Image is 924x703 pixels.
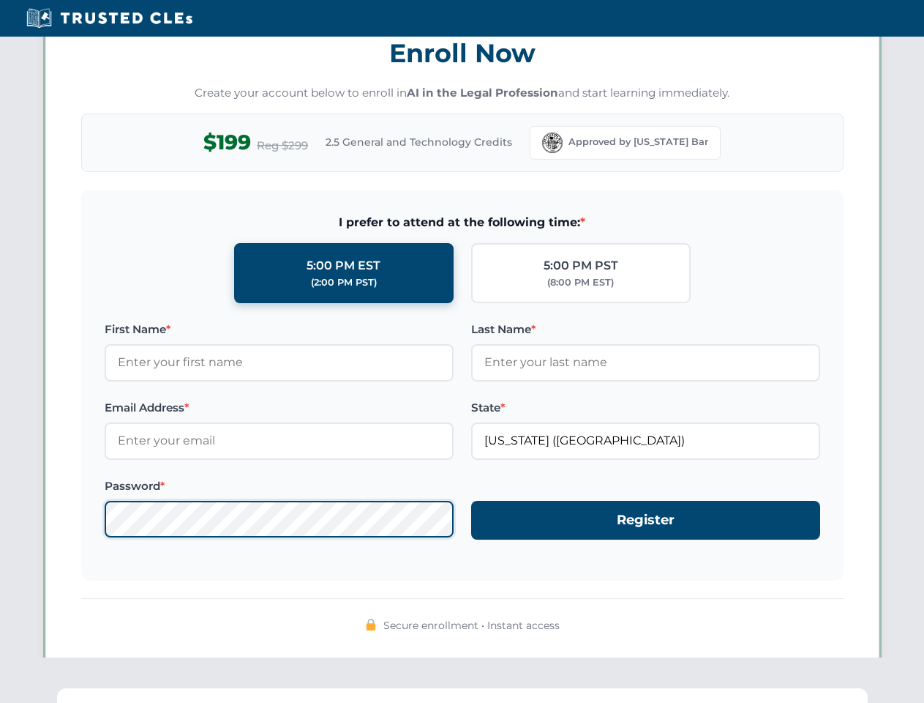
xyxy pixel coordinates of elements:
[471,344,820,381] input: Enter your last name
[105,213,820,232] span: I prefer to attend at the following time:
[105,399,454,417] label: Email Address
[105,423,454,459] input: Enter your email
[407,86,558,100] strong: AI in the Legal Profession
[81,30,844,76] h3: Enroll Now
[326,134,512,150] span: 2.5 General and Technology Credits
[383,617,560,633] span: Secure enrollment • Instant access
[471,321,820,338] label: Last Name
[105,344,454,381] input: Enter your first name
[365,619,377,631] img: 🔒
[22,7,197,29] img: Trusted CLEs
[547,275,614,290] div: (8:00 PM EST)
[257,137,308,155] span: Reg $299
[105,477,454,495] label: Password
[471,501,820,540] button: Register
[544,256,618,275] div: 5:00 PM PST
[105,321,454,338] label: First Name
[542,133,563,153] img: Florida Bar
[568,135,708,149] span: Approved by [US_STATE] Bar
[307,256,380,275] div: 5:00 PM EST
[471,423,820,459] input: Florida (FL)
[311,275,377,290] div: (2:00 PM PST)
[81,85,844,102] p: Create your account below to enroll in and start learning immediately.
[471,399,820,417] label: State
[203,126,251,159] span: $199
